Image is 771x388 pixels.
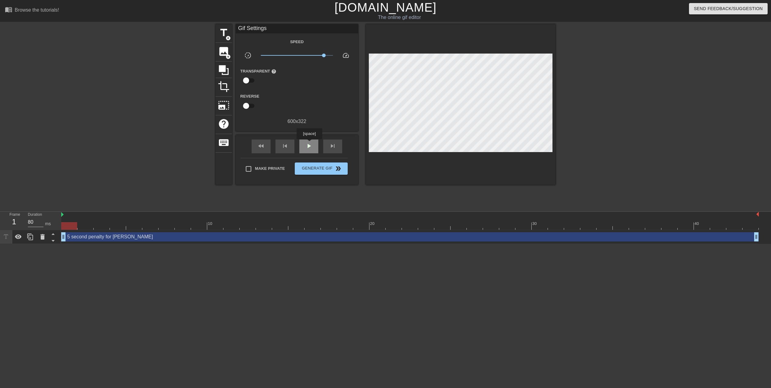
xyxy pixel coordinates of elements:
span: menu_book [5,6,12,13]
span: Make Private [255,166,285,172]
div: Gif Settings [236,24,358,33]
div: 600 x 322 [236,118,358,125]
span: image [218,46,230,57]
span: crop [218,81,230,92]
a: Browse the tutorials! [5,6,59,15]
button: Send Feedback/Suggestion [689,3,768,14]
label: Speed [290,39,304,45]
span: double_arrow [335,165,342,172]
span: add_circle [226,54,231,59]
span: Send Feedback/Suggestion [694,5,763,13]
label: Reverse [240,93,259,99]
div: 1 [9,216,19,227]
span: keyboard [218,137,230,148]
a: [DOMAIN_NAME] [335,1,436,14]
span: photo_size_select_large [218,99,230,111]
span: drag_handle [753,234,759,240]
div: 30 [532,221,538,227]
img: bound-end.png [756,212,759,217]
span: skip_next [329,142,336,150]
div: 10 [208,221,213,227]
span: drag_handle [60,234,66,240]
div: 40 [694,221,700,227]
span: fast_rewind [257,142,265,150]
div: Frame [5,212,23,229]
span: add_circle [226,35,231,41]
div: 20 [370,221,376,227]
div: Browse the tutorials! [15,7,59,13]
span: Generate Gif [297,165,345,172]
button: Generate Gif [295,162,348,175]
span: help [218,118,230,130]
span: play_arrow [305,142,313,150]
label: Transparent [240,68,276,74]
div: ms [45,221,51,227]
span: skip_previous [281,142,289,150]
span: title [218,27,230,39]
span: help [271,69,276,74]
div: The online gif editor [260,14,539,21]
span: slow_motion_video [244,52,252,59]
label: Duration [28,213,42,217]
span: speed [342,52,350,59]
